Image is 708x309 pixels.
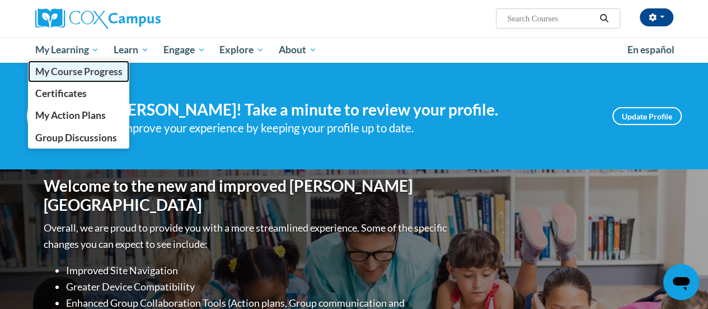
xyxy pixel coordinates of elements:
[28,104,130,126] a: My Action Plans
[35,43,99,57] span: My Learning
[640,8,673,26] button: Account Settings
[35,8,237,29] a: Cox Campus
[44,177,449,214] h1: Welcome to the new and improved [PERSON_NAME][GEOGRAPHIC_DATA]
[66,262,449,279] li: Improved Site Navigation
[271,37,324,63] a: About
[28,61,130,82] a: My Course Progress
[28,127,130,149] a: Group Discussions
[663,264,699,300] iframe: Button to launch messaging window
[35,132,116,144] span: Group Discussions
[28,82,130,104] a: Certificates
[94,100,596,119] h4: Hi [PERSON_NAME]! Take a minute to review your profile.
[219,43,264,57] span: Explore
[35,8,161,29] img: Cox Campus
[35,109,105,121] span: My Action Plans
[106,37,156,63] a: Learn
[35,87,86,99] span: Certificates
[156,37,213,63] a: Engage
[114,43,149,57] span: Learn
[27,37,682,63] div: Main menu
[212,37,271,63] a: Explore
[612,107,682,125] a: Update Profile
[506,12,596,25] input: Search Courses
[28,37,107,63] a: My Learning
[627,44,674,56] span: En español
[596,12,612,25] button: Search
[66,279,449,295] li: Greater Device Compatibility
[163,43,205,57] span: Engage
[620,38,682,62] a: En español
[279,43,317,57] span: About
[44,220,449,252] p: Overall, we are proud to provide you with a more streamlined experience. Some of the specific cha...
[27,91,77,141] img: Profile Image
[94,119,596,137] div: Help improve your experience by keeping your profile up to date.
[35,66,122,77] span: My Course Progress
